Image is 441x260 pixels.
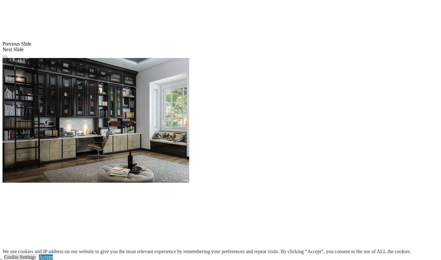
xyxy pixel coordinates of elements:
[2,56,7,58] button: Click here to pause slide show
[4,254,36,260] a: Cookie Settings
[39,254,53,260] a: Accept
[2,47,439,52] div: Next Slide
[2,249,411,254] div: We use cookies and IP address on our website to give you the most relevant experience by remember...
[2,58,189,183] img: Banner for mobile view
[2,41,439,47] div: Previous Slide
